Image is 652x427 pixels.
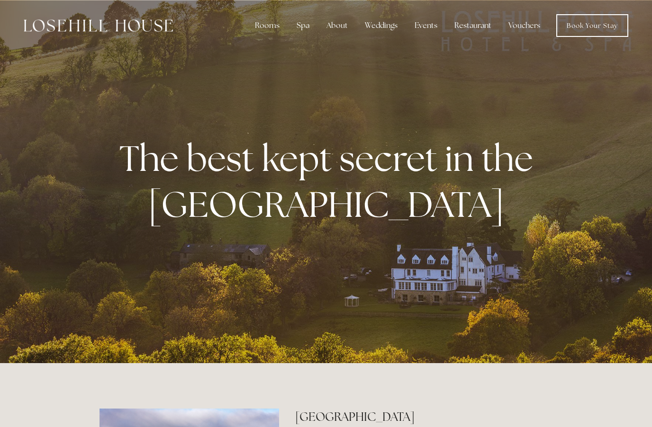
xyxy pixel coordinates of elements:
strong: The best kept secret in the [GEOGRAPHIC_DATA] [119,135,541,228]
div: Rooms [247,16,287,35]
div: Events [407,16,445,35]
div: Weddings [357,16,405,35]
a: Vouchers [501,16,548,35]
div: About [319,16,355,35]
div: Restaurant [447,16,499,35]
img: Losehill House [24,19,173,32]
a: Book Your Stay [556,14,628,37]
div: Spa [289,16,317,35]
h2: [GEOGRAPHIC_DATA] [295,409,552,425]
